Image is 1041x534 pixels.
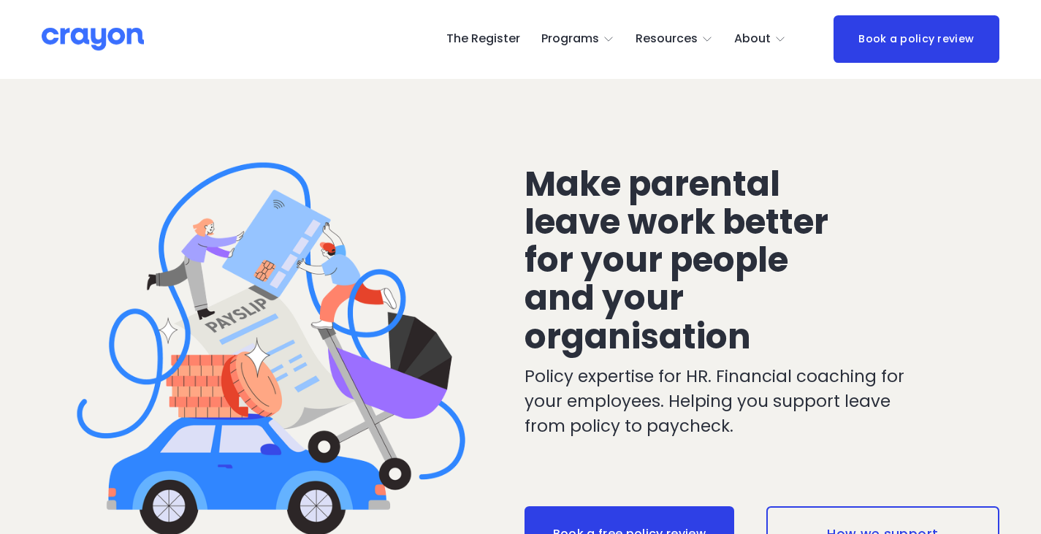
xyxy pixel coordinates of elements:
a: folder dropdown [541,28,615,51]
a: folder dropdown [636,28,714,51]
span: Resources [636,28,698,50]
a: folder dropdown [734,28,787,51]
img: Crayon [42,26,144,52]
a: The Register [446,28,520,51]
span: Make parental leave work better for your people and your organisation [525,160,836,359]
span: About [734,28,771,50]
span: Programs [541,28,599,50]
a: Book a policy review [834,15,999,63]
p: Policy expertise for HR. Financial coaching for your employees. Helping you support leave from po... [525,364,919,439]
